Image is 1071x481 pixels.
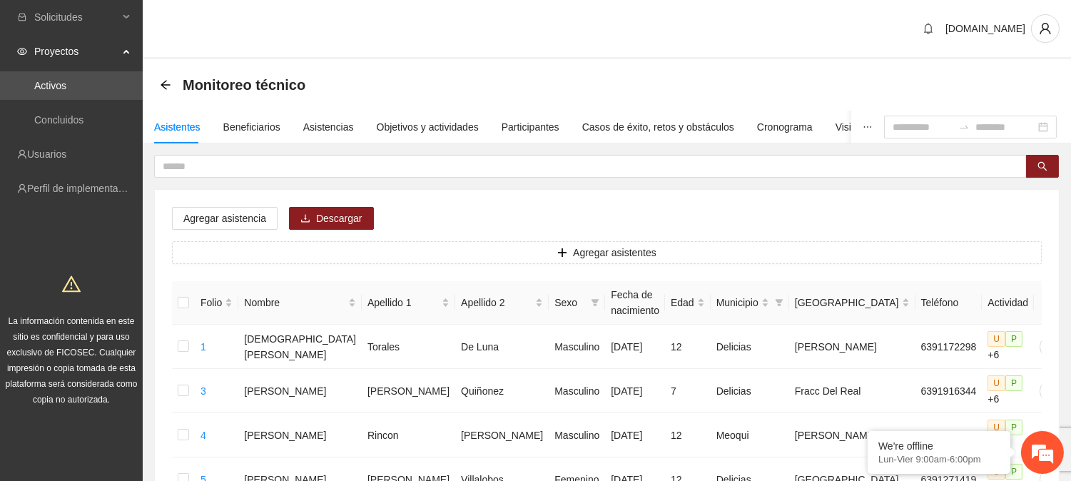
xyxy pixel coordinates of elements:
th: Colonia [789,281,915,325]
span: swap-right [958,121,970,133]
button: search [1026,155,1059,178]
span: Agregar asistencia [183,211,266,226]
span: Proyectos [34,37,118,66]
button: plusAgregar asistentes [172,241,1042,264]
p: Lun-Vier 9:00am-6:00pm [878,454,1000,465]
span: Agregar asistentes [573,245,656,260]
th: Apellido 1 [362,281,455,325]
span: edit [1040,430,1062,441]
span: P [1005,375,1022,391]
span: bell [918,23,939,34]
td: [DEMOGRAPHIC_DATA][PERSON_NAME] [238,325,362,369]
span: U [988,375,1005,391]
th: Fecha de nacimiento [605,281,665,325]
span: edit [1040,341,1062,353]
span: download [300,213,310,225]
button: user [1031,14,1060,43]
div: Asistencias [303,119,354,135]
span: ellipsis [863,122,873,132]
span: Descargar [316,211,362,226]
button: ellipsis [851,111,884,143]
td: Masculino [549,325,605,369]
span: eye [17,46,27,56]
span: U [988,331,1005,347]
div: We're offline [878,440,1000,452]
td: [DATE] [605,325,665,369]
th: Actividad [982,281,1034,325]
td: Meoqui [711,413,789,457]
td: +6 [982,325,1034,369]
span: P [1005,464,1022,480]
td: Fracc Del Real [789,369,915,413]
div: Cronograma [757,119,813,135]
button: downloadDescargar [289,207,374,230]
td: [PERSON_NAME] [238,413,362,457]
td: Delicias [711,325,789,369]
button: edit [1040,380,1062,402]
span: user [1032,22,1059,35]
span: Apellido 1 [367,295,439,310]
td: 6142111953 [915,413,983,457]
span: arrow-left [160,79,171,91]
th: Teléfono [915,281,983,325]
td: [PERSON_NAME] [789,325,915,369]
span: [GEOGRAPHIC_DATA] [795,295,899,310]
span: filter [591,298,599,307]
div: Objetivos y actividades [377,119,479,135]
a: 1 [201,341,206,353]
th: Edad [665,281,711,325]
span: Nombre [244,295,345,310]
span: to [958,121,970,133]
button: Agregar asistencia [172,207,278,230]
span: inbox [17,12,27,22]
span: plus [557,248,567,259]
th: Municipio [711,281,789,325]
span: Sexo [554,295,585,310]
span: U [988,420,1005,435]
div: Minimizar ventana de chat en vivo [234,7,268,41]
span: warning [62,275,81,293]
em: Enviar [213,375,259,395]
span: Folio [201,295,222,310]
div: Beneficiarios [223,119,280,135]
td: [PERSON_NAME] [238,369,362,413]
td: [PERSON_NAME] [455,413,549,457]
span: filter [588,292,602,313]
td: 12 [665,325,711,369]
span: filter [775,298,783,307]
td: [PERSON_NAME] [789,413,915,457]
div: Casos de éxito, retos y obstáculos [582,119,734,135]
button: bell [917,17,940,40]
td: Quiñonez [455,369,549,413]
td: De Luna [455,325,549,369]
td: [DATE] [605,369,665,413]
span: La información contenida en este sitio es confidencial y para uso exclusivo de FICOSEC. Cualquier... [6,316,138,405]
a: 3 [201,385,206,397]
span: Estamos sin conexión. Déjenos un mensaje. [27,158,252,303]
span: filter [772,292,786,313]
th: Nombre [238,281,362,325]
a: Usuarios [27,148,66,160]
a: Concluidos [34,114,83,126]
span: [DOMAIN_NAME] [945,23,1025,34]
div: Dejar un mensaje [74,73,240,91]
a: Activos [34,80,66,91]
span: Apellido 2 [461,295,532,310]
td: +6 [982,369,1034,413]
td: Delicias [711,369,789,413]
button: edit [1040,335,1062,358]
td: Rincon [362,413,455,457]
span: Solicitudes [34,3,118,31]
div: Visita de campo y entregables [836,119,969,135]
span: search [1037,161,1047,173]
td: [DATE] [605,413,665,457]
td: 6391916344 [915,369,983,413]
td: 12 [665,413,711,457]
th: Apellido 2 [455,281,549,325]
span: Monitoreo técnico [183,74,305,96]
td: 6391172298 [915,325,983,369]
td: Masculino [549,369,605,413]
td: Masculino [549,413,605,457]
th: Folio [195,281,238,325]
div: Back [160,79,171,91]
